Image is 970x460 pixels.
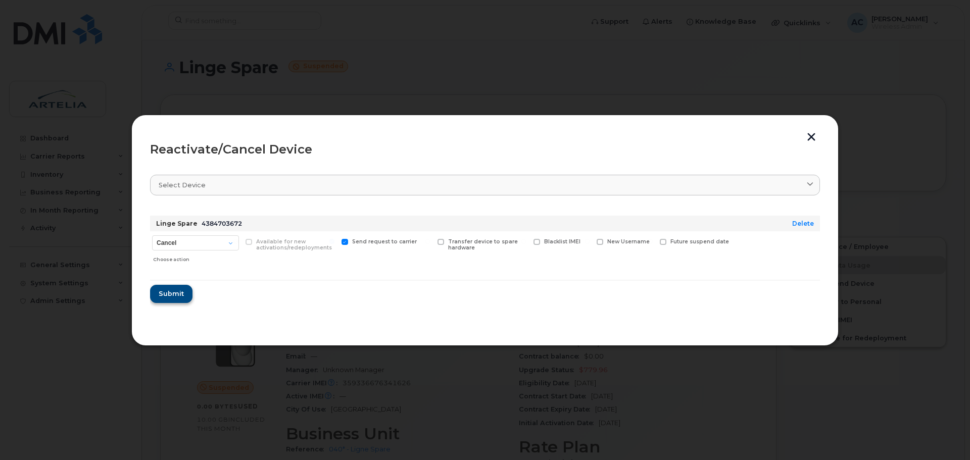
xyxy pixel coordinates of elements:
span: Transfer device to spare hardware [448,238,518,251]
span: Submit [159,289,184,298]
input: Blacklist IMEI [521,239,526,244]
span: New Username [607,238,650,245]
span: Future suspend date [670,238,729,245]
input: Transfer device to spare hardware [425,239,430,244]
span: Blacklist IMEI [544,238,580,245]
input: Available for new activations/redeployments [233,239,238,244]
button: Submit [150,285,192,303]
span: 4384703672 [202,220,242,227]
span: Available for new activations/redeployments [256,238,332,251]
span: Select device [159,180,206,190]
span: Send request to carrier [352,238,417,245]
div: Choose action [153,251,239,264]
input: New Username [585,239,590,244]
a: Delete [792,220,814,227]
input: Future suspend date [648,239,653,244]
div: Reactivate/Cancel Device [150,143,820,156]
strong: Linge Spare [156,220,198,227]
a: Select device [150,175,820,195]
input: Send request to carrier [329,239,334,244]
